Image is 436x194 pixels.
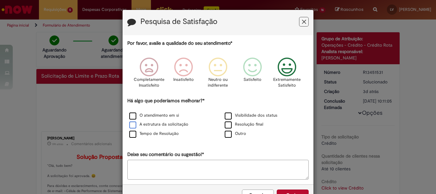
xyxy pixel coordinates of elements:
div: Insatisfeito [167,53,200,97]
p: Extremamente Satisfeito [273,77,301,89]
div: Satisfeito [236,53,269,97]
label: Por favor, avalie a qualidade do seu atendimento* [127,40,232,47]
label: O atendimento em si [129,113,179,119]
label: Outro [225,131,246,137]
label: Pesquisa de Satisfação [140,18,217,26]
p: Insatisfeito [173,77,194,83]
label: Deixe seu comentário ou sugestão!* [127,151,204,158]
div: Extremamente Satisfeito [271,53,303,97]
div: Há algo que poderíamos melhorar?* [127,97,309,139]
div: Completamente Insatisfeito [132,53,165,97]
label: A estrutura da solicitação [129,121,188,128]
p: Neutro ou indiferente [207,77,229,89]
label: Visibilidade dos status [225,113,277,119]
p: Completamente Insatisfeito [134,77,164,89]
p: Satisfeito [244,77,261,83]
label: Tempo de Resolução [129,131,179,137]
div: Neutro ou indiferente [202,53,234,97]
label: Resolução final [225,121,263,128]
